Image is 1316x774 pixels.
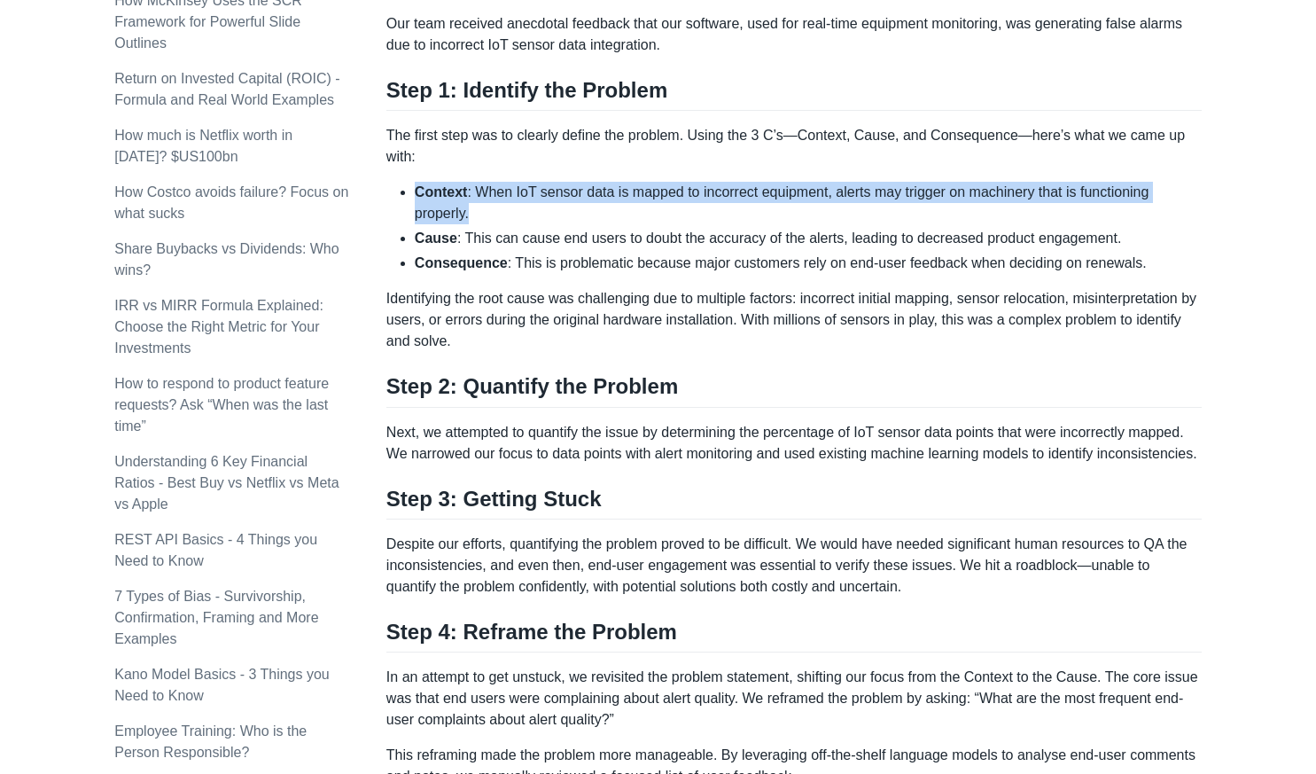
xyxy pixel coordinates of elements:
[415,182,1202,224] li: : When IoT sensor data is mapped to incorrect equipment, alerts may trigger on machinery that is ...
[114,71,339,107] a: Return on Invested Capital (ROIC) - Formula and Real World Examples
[415,184,468,199] strong: Context
[415,255,508,270] strong: Consequence
[386,77,1202,111] h2: Step 1: Identify the Problem
[114,589,318,646] a: 7 Types of Bias - Survivorship, Confirmation, Framing and More Examples
[114,532,317,568] a: REST API Basics - 4 Things you Need to Know
[114,667,330,703] a: Kano Model Basics - 3 Things you Need to Know
[114,723,307,760] a: Employee Training: Who is the Person Responsible?
[386,422,1202,465] p: Next, we attempted to quantify the issue by determining the percentage of IoT sensor data points ...
[114,128,292,164] a: How much is Netflix worth in [DATE]? $US100bn
[386,288,1202,352] p: Identifying the root cause was challenging due to multiple factors: incorrect initial mapping, se...
[386,125,1202,168] p: The first step was to clearly define the problem. Using the 3 C’s—Context, Cause, and Consequence...
[415,253,1202,274] li: : This is problematic because major customers rely on end-user feedback when deciding on renewals.
[114,376,329,434] a: How to respond to product feature requests? Ask “When was the last time”
[114,454,339,512] a: Understanding 6 Key Financial Ratios - Best Buy vs Netflix vs Meta vs Apple
[386,667,1202,731] p: In an attempt to get unstuck, we revisited the problem statement, shifting our focus from the Con...
[386,619,1202,653] h2: Step 4: Reframe the Problem
[415,228,1202,249] li: : This can cause end users to doubt the accuracy of the alerts, leading to decreased product enga...
[386,534,1202,598] p: Despite our efforts, quantifying the problem proved to be difficult. We would have needed signifi...
[386,13,1202,56] p: Our team received anecdotal feedback that our software, used for real-time equipment monitoring, ...
[114,241,339,278] a: Share Buybacks vs Dividends: Who wins?
[386,486,1202,520] h2: Step 3: Getting Stuck
[114,298,323,356] a: IRR vs MIRR Formula Explained: Choose the Right Metric for Your Investments
[114,184,348,221] a: How Costco avoids failure? Focus on what sucks
[415,231,457,246] strong: Cause
[386,373,1202,407] h2: Step 2: Quantify the Problem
